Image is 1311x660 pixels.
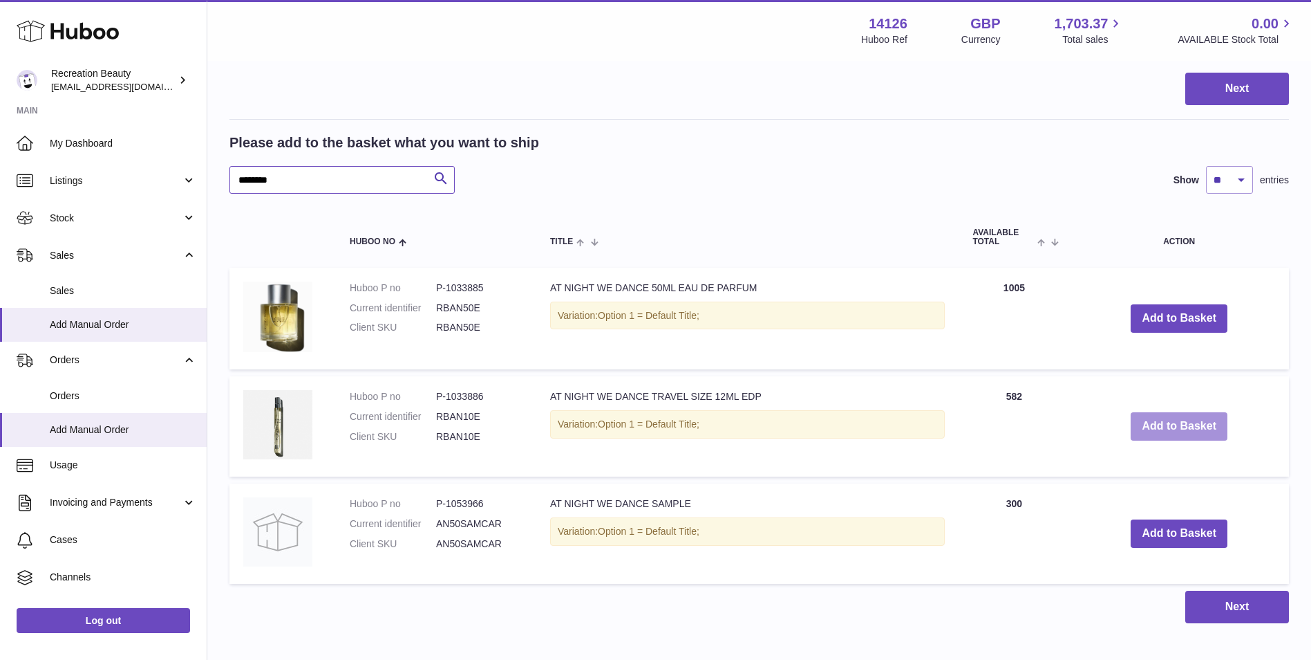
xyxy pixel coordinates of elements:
span: Sales [50,249,182,262]
dt: Huboo P no [350,390,436,403]
td: AT NIGHT WE DANCE TRAVEL SIZE 12ML EDP [536,376,959,477]
span: Title [550,237,573,246]
button: Next [1185,73,1289,105]
dd: AN50SAMCAR [436,538,522,551]
dd: P-1053966 [436,497,522,511]
td: 300 [959,484,1069,584]
span: AVAILABLE Total [972,228,1034,246]
span: 0.00 [1252,15,1279,33]
span: Option 1 = Default Title; [598,310,699,321]
span: Orders [50,389,196,403]
span: 1,703.37 [1055,15,1109,33]
strong: GBP [970,15,1000,33]
img: AT NIGHT WE DANCE SAMPLE [243,497,312,567]
span: Huboo no [350,237,395,246]
div: Variation: [550,517,945,546]
div: Recreation Beauty [51,67,176,93]
span: Sales [50,284,196,297]
dt: Current identifier [350,517,436,531]
dt: Huboo P no [350,282,436,295]
dd: RBAN50E [436,302,522,315]
dd: P-1033885 [436,282,522,295]
a: 1,703.37 Total sales [1055,15,1124,46]
span: entries [1260,174,1289,187]
td: 1005 [959,268,1069,370]
span: Orders [50,354,182,367]
span: Add Manual Order [50,318,196,331]
div: Variation: [550,410,945,439]
div: Currency [961,33,1001,46]
span: Stock [50,212,182,225]
dt: Client SKU [350,321,436,334]
span: Option 1 = Default Title; [598,419,699,430]
th: Action [1069,214,1289,260]
dd: RBAN10E [436,410,522,423]
img: AT NIGHT WE DANCE 50ML EAU DE PARFUM [243,282,312,353]
strong: 14126 [869,15,907,33]
dt: Client SKU [350,538,436,551]
div: Huboo Ref [861,33,907,46]
dd: RBAN50E [436,321,522,334]
span: My Dashboard [50,137,196,150]
span: Option 1 = Default Title; [598,526,699,537]
span: Channels [50,571,196,584]
dt: Current identifier [350,410,436,423]
div: Variation: [550,302,945,330]
span: Total sales [1062,33,1124,46]
span: AVAILABLE Stock Total [1178,33,1294,46]
button: Next [1185,591,1289,623]
span: [EMAIL_ADDRESS][DOMAIN_NAME] [51,81,203,92]
dt: Current identifier [350,302,436,315]
dd: AN50SAMCAR [436,517,522,531]
span: Add Manual Order [50,423,196,437]
h2: Please add to the basket what you want to ship [229,134,539,152]
a: 0.00 AVAILABLE Stock Total [1178,15,1294,46]
dt: Client SKU [350,430,436,443]
button: Add to Basket [1131,520,1227,548]
td: AT NIGHT WE DANCE 50ML EAU DE PARFUM [536,268,959,370]
label: Show [1173,174,1199,187]
a: Log out [17,608,190,633]
td: AT NIGHT WE DANCE SAMPLE [536,484,959,584]
img: customercare@recreationbeauty.com [17,70,37,91]
button: Add to Basket [1131,304,1227,333]
img: AT NIGHT WE DANCE TRAVEL SIZE 12ML EDP [243,390,312,459]
dd: P-1033886 [436,390,522,403]
span: Cases [50,533,196,547]
button: Add to Basket [1131,412,1227,441]
span: Listings [50,174,182,187]
td: 582 [959,376,1069,477]
span: Usage [50,459,196,472]
span: Invoicing and Payments [50,496,182,509]
dd: RBAN10E [436,430,522,443]
dt: Huboo P no [350,497,436,511]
